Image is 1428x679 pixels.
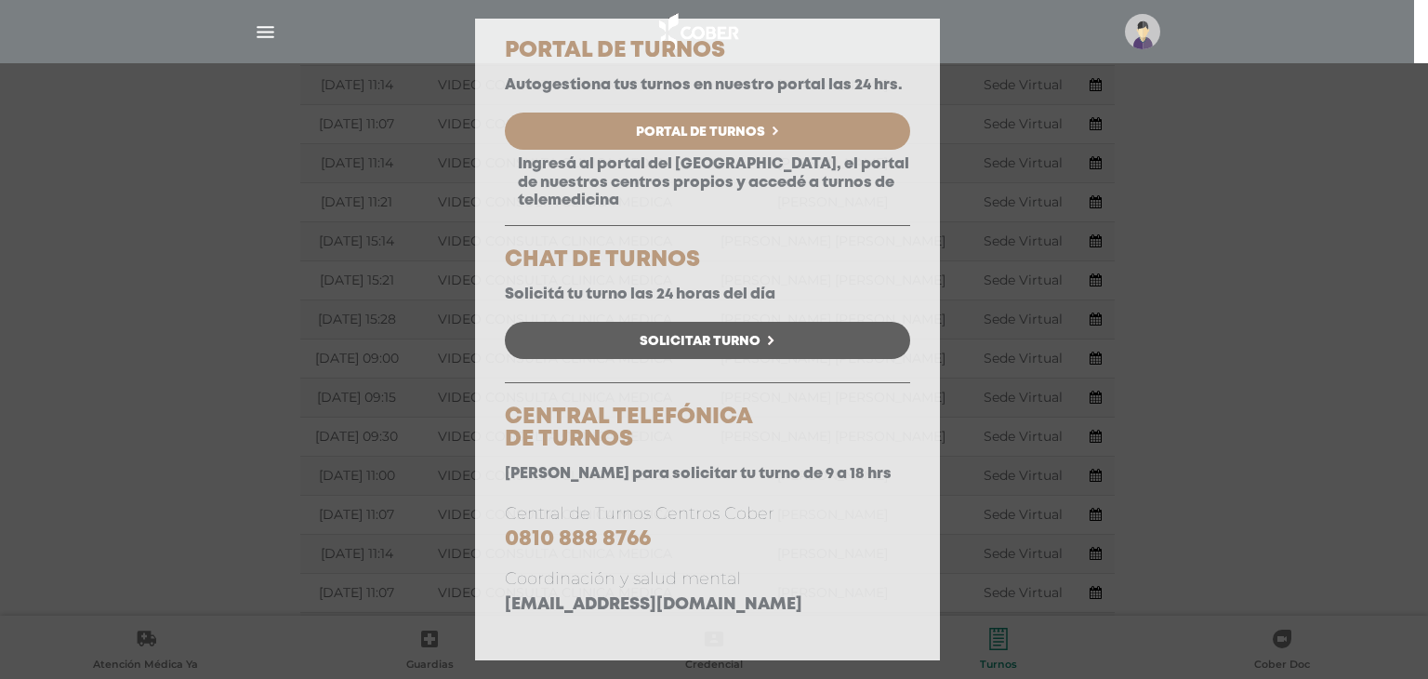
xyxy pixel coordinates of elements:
a: 0810 888 8766 [505,529,651,549]
h5: CENTRAL TELEFÓNICA DE TURNOS [505,406,910,451]
p: Autogestiona tus turnos en nuestro portal las 24 hrs. [505,76,910,94]
span: Solicitar Turno [640,335,760,348]
h5: CHAT DE TURNOS [505,249,910,272]
p: Solicitá tu turno las 24 horas del día [505,286,910,303]
span: Portal de Turnos [636,126,765,139]
p: Ingresá al portal del [GEOGRAPHIC_DATA], el portal de nuestros centros propios y accedé a turnos ... [505,155,910,209]
a: [EMAIL_ADDRESS][DOMAIN_NAME] [505,597,802,612]
a: Solicitar Turno [505,322,910,359]
p: Coordinación y salud mental [505,566,910,617]
h5: PORTAL DE TURNOS [505,40,910,62]
a: Portal de Turnos [505,113,910,150]
p: [PERSON_NAME] para solicitar tu turno de 9 a 18 hrs [505,465,910,483]
p: Central de Turnos Centros Cober [505,501,910,553]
